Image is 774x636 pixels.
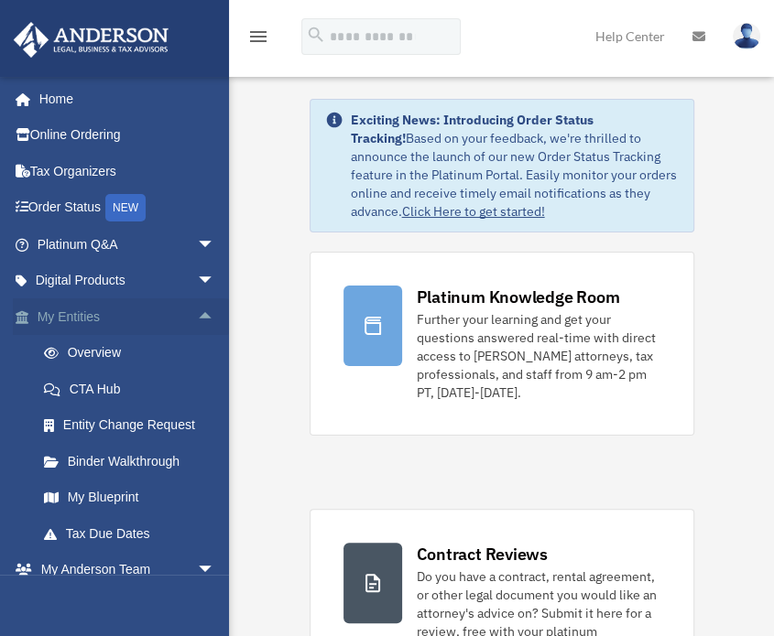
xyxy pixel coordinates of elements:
a: Binder Walkthrough [26,443,243,480]
a: Tax Organizers [13,153,243,189]
a: Overview [26,335,243,372]
a: menu [247,32,269,48]
a: Platinum Q&Aarrow_drop_down [13,226,243,263]
span: arrow_drop_down [197,263,234,300]
div: Based on your feedback, we're thrilled to announce the launch of our new Order Status Tracking fe... [351,111,679,221]
img: User Pic [733,23,760,49]
a: Online Ordering [13,117,243,154]
a: Tax Due Dates [26,515,243,552]
div: Platinum Knowledge Room [417,286,620,308]
a: Entity Change Request [26,407,243,444]
a: Click Here to get started! [402,203,545,220]
strong: Exciting News: Introducing Order Status Tracking! [351,112,594,146]
a: Platinum Knowledge Room Further your learning and get your questions answered real-time with dire... [310,252,694,436]
img: Anderson Advisors Platinum Portal [8,22,174,58]
span: arrow_drop_down [197,226,234,264]
a: My Anderson Teamarrow_drop_down [13,552,243,588]
div: NEW [105,194,146,221]
div: Further your learning and get your questions answered real-time with direct access to [PERSON_NAM... [417,310,660,402]
span: arrow_drop_down [197,552,234,589]
a: Home [13,81,234,117]
a: My Blueprint [26,480,243,516]
div: Contract Reviews [417,543,548,566]
a: Digital Productsarrow_drop_down [13,263,243,299]
i: menu [247,26,269,48]
span: arrow_drop_up [197,298,234,336]
a: CTA Hub [26,371,243,407]
i: search [306,25,326,45]
a: My Entitiesarrow_drop_up [13,298,243,335]
a: Order StatusNEW [13,189,243,227]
